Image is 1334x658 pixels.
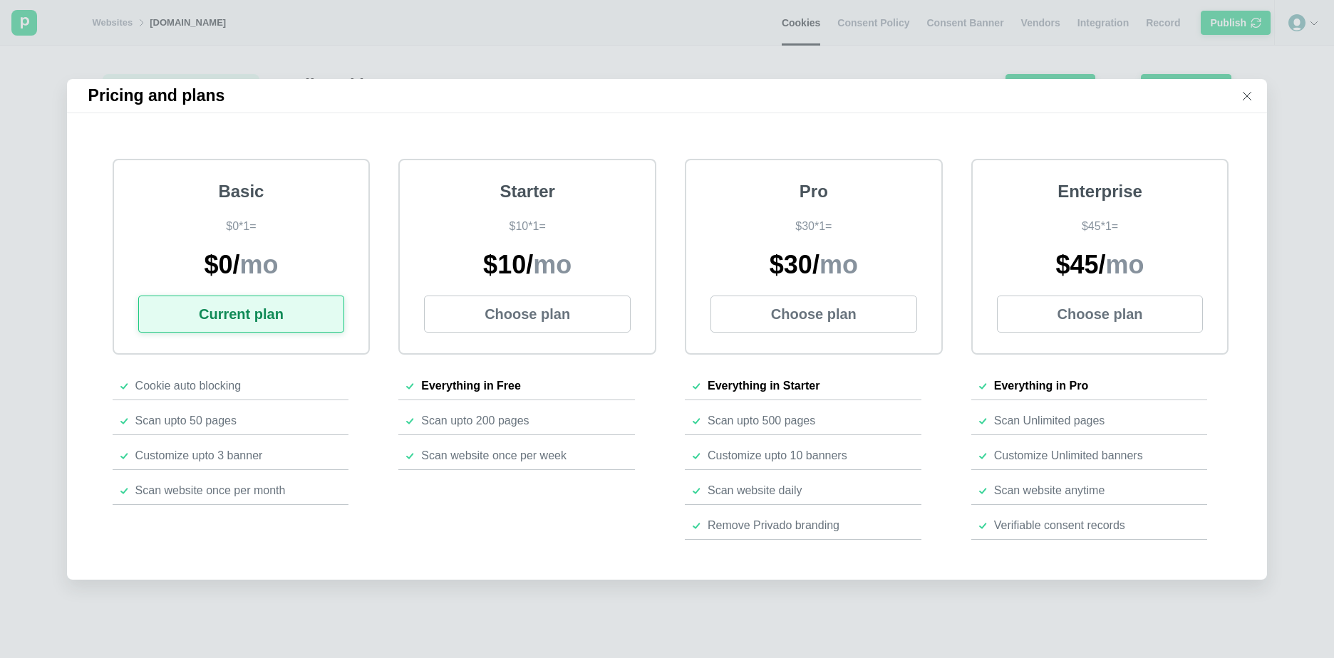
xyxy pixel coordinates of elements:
[708,449,847,462] p: Customize upto 10 banners
[710,296,917,333] button: Choose plan
[771,304,857,324] div: Choose plan
[485,304,570,324] div: Choose plan
[819,250,858,279] span: mo
[204,249,278,281] div: $ 0 /
[81,79,232,113] p: Pricing and plans
[708,380,819,392] p: Everything in Starter
[533,250,572,279] span: mo
[795,218,832,235] div: $ 30 * 1 =
[994,414,1105,427] p: Scan Unlimited pages
[421,380,521,392] p: Everything in Free
[135,414,237,427] p: Scan upto 50 pages
[424,296,631,333] button: Choose plan
[1082,218,1118,235] div: $ 45 * 1 =
[997,296,1204,333] button: Choose plan
[421,414,529,427] p: Scan upto 200 pages
[510,218,546,235] div: $ 10 * 1 =
[218,180,264,203] div: Basic
[135,484,286,497] p: Scan website once per month
[994,484,1105,497] p: Scan website anytime
[421,449,567,462] p: Scan website once per week
[994,380,1088,392] p: Everything in Pro
[226,218,256,235] div: $ 0 * 1 =
[994,449,1143,462] p: Customize Unlimited banners
[1106,250,1144,279] span: mo
[800,180,828,203] div: Pro
[483,249,572,281] div: $ 10 /
[708,519,839,532] p: Remove Privado branding
[1058,180,1142,203] div: Enterprise
[500,180,554,203] div: Starter
[708,414,815,427] p: Scan upto 500 pages
[770,249,858,281] div: $ 30 /
[135,380,242,392] p: Cookie auto blocking
[239,250,278,279] span: mo
[1056,249,1144,281] div: $ 45 /
[1058,304,1143,324] div: Choose plan
[708,484,802,497] p: Scan website daily
[994,519,1125,532] p: Verifiable consent records
[135,449,263,462] p: Customize upto 3 banner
